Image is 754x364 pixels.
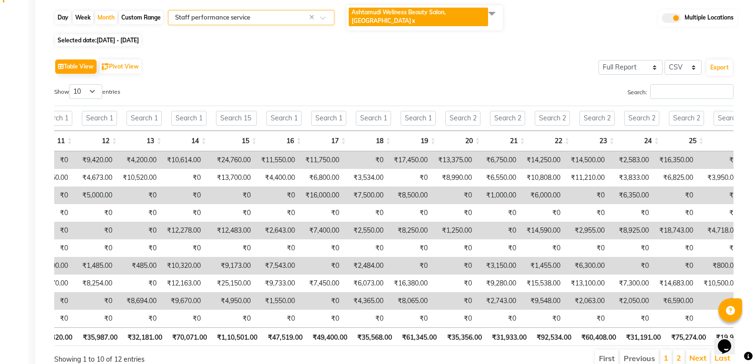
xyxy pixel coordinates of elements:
td: ₹1,000.00 [477,187,521,204]
td: ₹9,548.00 [521,292,565,310]
th: ₹61,345.00 [397,327,441,346]
td: ₹10,320.00 [161,257,206,275]
td: ₹485.00 [117,257,161,275]
th: 21: activate to sort column ascending [485,131,530,151]
span: Selected date: [55,34,141,46]
td: ₹8,065.00 [388,292,432,310]
td: ₹0 [565,310,609,327]
th: 17: activate to sort column ascending [306,131,351,151]
td: ₹3,534.00 [344,169,388,187]
td: ₹10,808.00 [521,169,565,187]
td: ₹3,950.00 [698,169,742,187]
a: 1 [664,353,668,363]
td: ₹25,150.00 [206,275,255,292]
td: ₹0 [117,187,161,204]
th: 19: activate to sort column ascending [396,131,441,151]
td: ₹10,500.00 [698,275,742,292]
td: ₹0 [654,204,698,222]
td: ₹0 [300,239,344,257]
td: ₹8,694.00 [117,292,161,310]
td: ₹0 [161,239,206,257]
td: ₹0 [654,239,698,257]
td: ₹2,583.00 [609,151,654,169]
td: ₹1,550.00 [255,292,300,310]
td: ₹2,550.00 [344,222,388,239]
td: ₹0 [161,169,206,187]
td: ₹0 [388,204,432,222]
td: ₹0 [300,292,344,310]
td: ₹13,100.00 [565,275,609,292]
td: ₹0 [73,239,117,257]
input: Search 14 [171,111,206,126]
td: ₹0 [609,257,654,275]
td: ₹0 [300,204,344,222]
input: Search 16 [266,111,302,126]
input: Search 23 [579,111,615,126]
td: ₹2,484.00 [344,257,388,275]
td: ₹0 [565,239,609,257]
td: ₹6,590.00 [654,292,698,310]
td: ₹4,950.00 [206,292,255,310]
th: 20: activate to sort column ascending [441,131,485,151]
th: ₹75,274.00 [666,327,710,346]
a: Next [689,353,706,363]
td: ₹0 [117,275,161,292]
td: ₹2,050.00 [609,292,654,310]
input: Search 19 [401,111,436,126]
input: Search 18 [356,111,391,126]
select: Showentries [69,84,102,99]
th: ₹70,071.00 [167,327,212,346]
td: ₹6,350.00 [609,187,654,204]
td: ₹0 [388,257,432,275]
td: ₹1,485.00 [73,257,117,275]
td: ₹17,450.00 [388,151,432,169]
td: ₹7,300.00 [609,275,654,292]
td: ₹4,200.00 [117,151,161,169]
label: Show entries [54,84,120,99]
th: 15: activate to sort column ascending [211,131,262,151]
input: Search 12 [82,111,117,126]
td: ₹0 [521,239,565,257]
td: ₹0 [698,187,742,204]
input: Search 20 [445,111,480,126]
td: ₹0 [206,187,255,204]
div: Month [95,11,117,24]
td: ₹4,718.00 [698,222,742,239]
th: 11: activate to sort column ascending [32,131,77,151]
th: ₹10,320.00 [32,327,77,346]
input: Search 15 [216,111,257,126]
div: Week [73,11,93,24]
td: ₹0 [117,310,161,327]
td: ₹0 [477,222,521,239]
a: 2 [676,353,681,363]
th: 26: activate to sort column ascending [709,131,754,151]
td: ₹0 [477,239,521,257]
span: Multiple Locations [685,13,734,23]
th: ₹35,356.00 [441,327,486,346]
input: Search 24 [624,111,659,126]
td: ₹0 [432,275,477,292]
td: ₹11,750.00 [300,151,344,169]
td: ₹6,073.00 [344,275,388,292]
td: ₹5,000.00 [73,187,117,204]
td: ₹4,400.00 [255,169,300,187]
td: ₹12,163.00 [161,275,206,292]
td: ₹10,520.00 [117,169,161,187]
input: Search 21 [490,111,525,126]
td: ₹18,743.00 [654,222,698,239]
td: ₹0 [206,239,255,257]
td: ₹14,500.00 [565,151,609,169]
td: ₹0 [477,204,521,222]
label: Search: [627,84,734,99]
input: Search 22 [535,111,570,126]
td: ₹0 [609,204,654,222]
input: Search 13 [127,111,162,126]
td: ₹0 [255,310,300,327]
td: ₹9,420.00 [73,151,117,169]
th: ₹31,191.00 [621,327,666,346]
td: ₹6,750.00 [477,151,521,169]
td: ₹4,365.00 [344,292,388,310]
td: ₹2,643.00 [255,222,300,239]
td: ₹8,500.00 [388,187,432,204]
td: ₹0 [654,187,698,204]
